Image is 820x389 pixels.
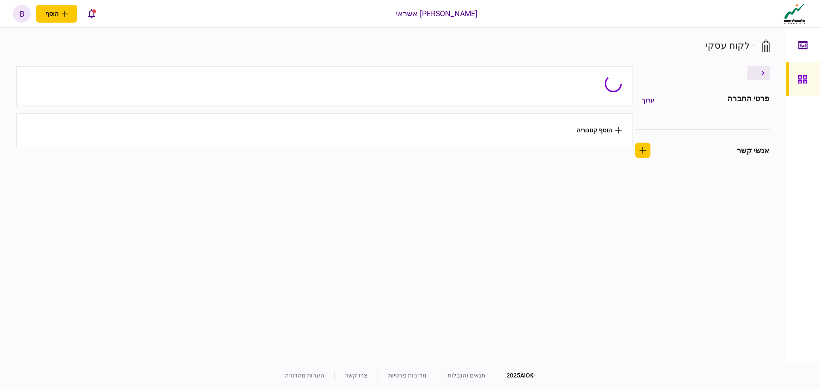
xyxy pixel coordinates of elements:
button: הוסף קטגוריה [577,127,622,134]
button: פתח תפריט להוספת לקוח [36,5,77,23]
a: תנאים והגבלות [448,372,486,379]
div: © 2025 AIO [496,371,535,380]
button: b [13,5,31,23]
a: צרו קשר [345,372,367,379]
div: פרטי החברה [727,93,769,108]
button: פתח רשימת התראות [82,5,100,23]
button: ערוך [635,93,661,108]
div: - לקוח עסקי [706,38,755,53]
div: אנשי קשר [737,145,770,156]
a: הערות מהדורה [285,372,324,379]
img: client company logo [782,3,807,24]
a: מדיניות פרטיות [388,372,427,379]
div: [PERSON_NAME] אשראי [396,8,478,19]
